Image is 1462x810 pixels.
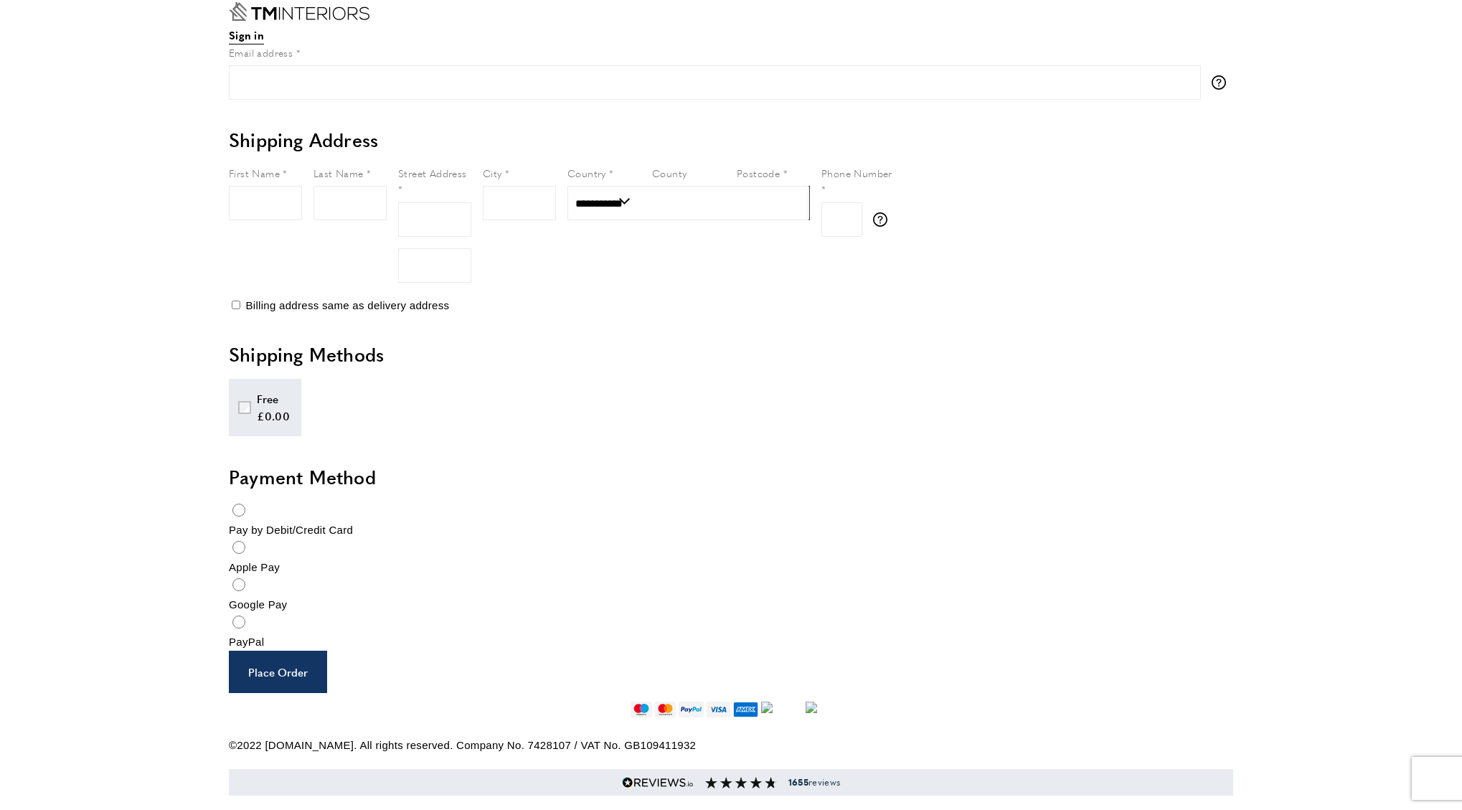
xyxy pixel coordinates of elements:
[788,776,840,788] span: reviews
[229,2,369,21] a: Go to Home page
[313,166,364,180] span: Last Name
[229,27,264,44] a: Sign in
[229,651,327,693] button: Place Order
[821,166,892,180] span: Phone Number
[257,390,291,408] div: Free
[229,634,1233,651] div: PayPal
[229,127,1233,153] h2: Shipping Address
[483,166,502,180] span: City
[398,166,467,180] span: Street Address
[679,702,704,717] img: paypal
[788,776,808,788] strong: 1655
[229,45,293,60] span: Email address
[229,166,280,180] span: First Name
[873,212,895,227] button: More information
[229,342,1233,367] h2: Shipping Methods
[631,702,651,717] img: maestro
[232,301,240,309] input: Billing address same as delivery address
[622,777,694,788] img: Reviews.io 5 stars
[229,522,1233,539] div: Pay by Debit/Credit Card
[257,408,291,425] div: £0.00
[806,702,831,717] img: jcb
[655,702,676,717] img: mastercard
[652,166,687,180] span: County
[229,559,1233,576] div: Apple Pay
[229,464,1233,490] h2: Payment Method
[707,702,730,717] img: visa
[1212,75,1233,90] button: More information
[229,596,1233,613] div: Google Pay
[567,166,606,180] span: Country
[245,299,449,311] span: Billing address same as delivery address
[737,166,780,180] span: Postcode
[705,777,777,788] img: Reviews section
[229,739,696,751] span: ©2022 [DOMAIN_NAME]. All rights reserved. Company No. 7428107 / VAT No. GB109411932
[733,702,758,717] img: american-express
[761,702,803,717] img: discover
